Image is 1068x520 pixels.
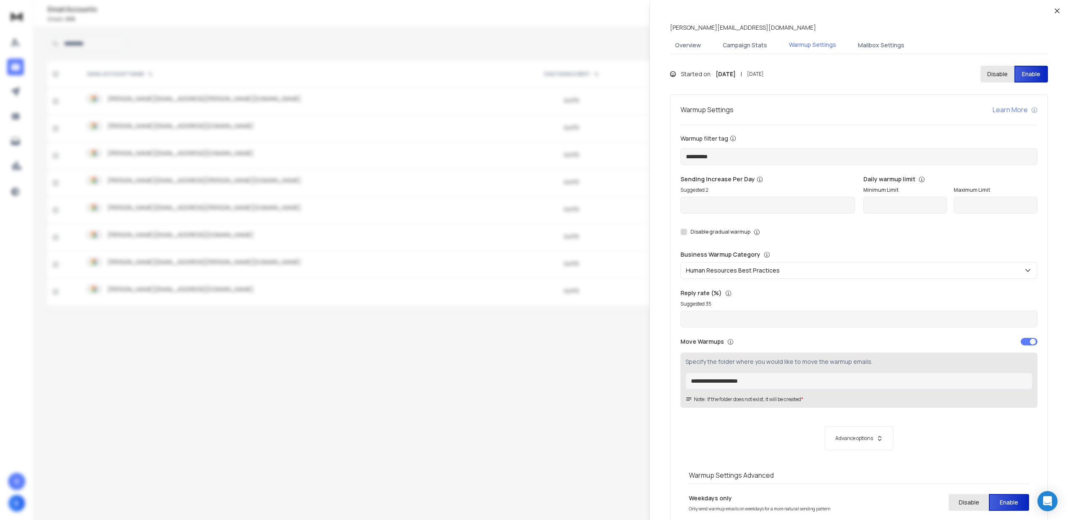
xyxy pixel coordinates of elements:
p: Suggested 35 [680,301,1037,307]
div: Started on [670,70,764,78]
button: Advance options [689,426,1029,450]
p: If the folder does not exist, it will be created [707,396,801,403]
p: Only send warmup emails on weekdays for a more natural sending pattern [689,506,851,512]
p: Suggested 2 [680,187,855,193]
button: DisableEnable [981,66,1048,82]
p: Human Resources Best Practices [686,266,783,275]
div: Open Intercom Messenger [1037,491,1058,511]
span: | [741,70,742,78]
button: Campaign Stats [718,36,772,54]
button: Warmup Settings [784,36,841,55]
p: Advance options [835,435,873,442]
button: Mailbox Settings [853,36,909,54]
label: Disable gradual warmup [691,229,750,235]
button: Disable [949,494,989,511]
p: Weekdays only [689,494,851,502]
span: Note: [685,396,706,403]
p: Specify the folder where you would like to move the warmup emails. [685,358,1032,366]
h1: Warmup Settings Advanced [689,470,1029,480]
label: Maximum Limit [954,187,1037,193]
label: Warmup filter tag [680,135,1037,142]
p: [PERSON_NAME][EMAIL_ADDRESS][DOMAIN_NAME] [670,23,816,32]
p: Business Warmup Category [680,250,1037,259]
a: Learn More [993,105,1037,115]
button: Enable [1014,66,1048,82]
p: Sending Increase Per Day [680,175,855,183]
p: Daily warmup limit [863,175,1038,183]
span: [DATE] [747,71,764,77]
button: Overview [670,36,706,54]
h1: Warmup Settings [680,105,734,115]
button: Disable [981,66,1014,82]
strong: [DATE] [716,70,736,78]
p: Move Warmups [680,337,857,346]
button: Enable [989,494,1029,511]
label: Minimum Limit [863,187,947,193]
p: Reply rate (%) [680,289,1037,297]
